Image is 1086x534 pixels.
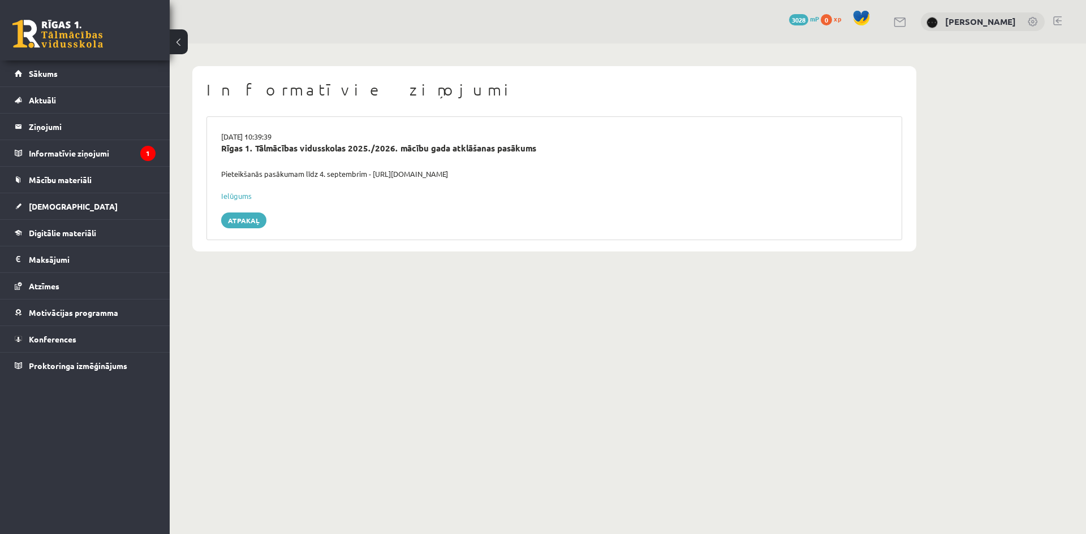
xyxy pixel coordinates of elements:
span: Konferences [29,334,76,344]
img: Ansis Eglājs [926,17,938,28]
a: Proktoringa izmēģinājums [15,353,156,379]
a: Konferences [15,326,156,352]
legend: Informatīvie ziņojumi [29,140,156,166]
legend: Ziņojumi [29,114,156,140]
span: Mācību materiāli [29,175,92,185]
span: Atzīmes [29,281,59,291]
legend: Maksājumi [29,246,156,272]
a: Atzīmes [15,273,156,299]
a: Maksājumi [15,246,156,272]
a: Motivācijas programma [15,299,156,325]
span: Aktuāli [29,95,56,105]
a: Digitālie materiāli [15,220,156,246]
a: Ziņojumi [15,114,156,140]
span: [DEMOGRAPHIC_DATA] [29,201,118,211]
span: Digitālie materiāli [29,228,96,238]
h1: Informatīvie ziņojumi [206,80,902,99]
a: 0 xp [821,14,847,23]
a: Informatīvie ziņojumi1 [15,140,156,166]
span: xp [834,14,841,23]
i: 1 [140,146,156,161]
span: Proktoringa izmēģinājums [29,361,127,371]
a: [DEMOGRAPHIC_DATA] [15,193,156,219]
a: Mācību materiāli [15,167,156,193]
a: Atpakaļ [221,212,266,228]
a: Aktuāli [15,87,156,113]
span: Motivācijas programma [29,307,118,318]
span: 3028 [789,14,808,25]
span: 0 [821,14,832,25]
a: Rīgas 1. Tālmācības vidusskola [12,20,103,48]
a: [PERSON_NAME] [945,16,1016,27]
a: Ielūgums [221,191,252,201]
a: 3028 mP [789,14,819,23]
div: [DATE] 10:39:39 [213,131,896,142]
span: mP [810,14,819,23]
div: Pieteikšanās pasākumam līdz 4. septembrim - [URL][DOMAIN_NAME] [213,168,896,180]
a: Sākums [15,60,156,86]
div: Rīgas 1. Tālmācības vidusskolas 2025./2026. mācību gada atklāšanas pasākums [221,142,887,155]
span: Sākums [29,68,58,79]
